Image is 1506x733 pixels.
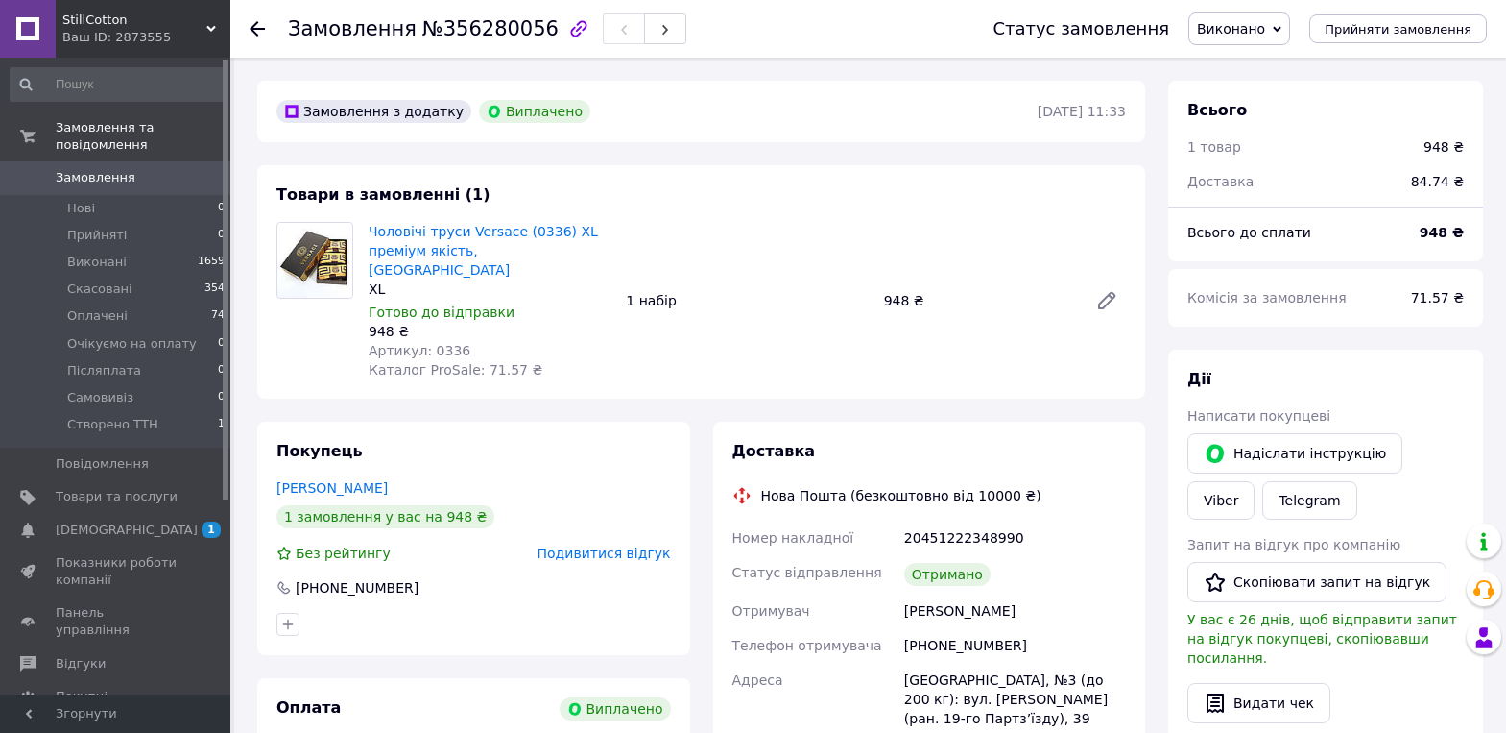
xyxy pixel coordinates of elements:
div: [PHONE_NUMBER] [900,628,1130,663]
span: 1 [202,522,221,538]
span: Телефон отримувача [732,638,882,653]
div: Статус замовлення [992,19,1169,38]
span: Повідомлення [56,455,149,473]
span: Замовлення [288,17,417,40]
div: Отримано [904,563,991,586]
a: Редагувати [1088,281,1126,320]
b: 948 ₴ [1420,225,1464,240]
div: [PERSON_NAME] [900,594,1130,628]
span: Дії [1187,370,1211,388]
span: Каталог ProSale: 71.57 ₴ [369,362,542,378]
span: Оплачені [67,307,128,325]
span: 71.57 ₴ [1411,290,1464,305]
span: 0 [218,200,225,217]
span: Очікуємо на оплату [67,335,197,353]
div: Замовлення з додатку [276,100,471,123]
div: 84.74 ₴ [1399,160,1475,203]
span: Товари в замовленні (1) [276,185,490,204]
span: Виконано [1197,21,1265,37]
button: Видати чек [1187,683,1330,723]
span: 1659 [198,254,225,271]
span: У вас є 26 днів, щоб відправити запит на відгук покупцеві, скопіювавши посилання. [1187,612,1457,666]
span: Написати покупцеві [1187,408,1330,424]
div: Виплачено [479,100,590,123]
span: Прийняті [67,227,127,244]
div: 948 ₴ [1423,137,1464,157]
span: Покупці [56,688,108,705]
span: Артикул: 0336 [369,343,470,358]
span: Створено ТТН [67,416,158,433]
img: Чоловічі труси Versace (0336) XL преміум якість, Туреччина [277,223,352,298]
div: Виплачено [560,697,671,721]
span: Адреса [732,672,783,688]
span: Самовивіз [67,389,133,406]
span: Замовлення [56,169,135,186]
span: 1 [218,416,225,433]
span: Покупець [276,442,363,460]
a: [PERSON_NAME] [276,480,388,496]
span: Номер накладної [732,530,854,546]
div: 1 замовлення у вас на 948 ₴ [276,505,494,528]
span: Без рейтингу [296,546,391,561]
span: №356280056 [422,17,559,40]
span: Комісія за замовлення [1187,290,1347,305]
div: Повернутися назад [250,19,265,38]
span: Подивитися відгук [538,546,671,561]
span: 0 [218,389,225,406]
span: Прийняти замовлення [1325,22,1471,37]
input: Пошук [10,67,227,102]
span: Оплата [276,698,341,717]
span: 354 [204,281,225,298]
span: Доставка [732,442,816,460]
span: Виконані [67,254,127,271]
span: 0 [218,227,225,244]
span: Статус відправлення [732,565,882,580]
span: Всього до сплати [1187,225,1311,240]
span: Нові [67,200,95,217]
button: Надіслати інструкцію [1187,433,1402,474]
span: 0 [218,362,225,379]
span: Післяплата [67,362,141,379]
span: Доставка [1187,174,1254,189]
span: Замовлення та повідомлення [56,119,230,154]
div: 948 ₴ [876,287,1080,314]
div: Ваш ID: 2873555 [62,29,230,46]
span: Запит на відгук про компанію [1187,537,1400,552]
div: [PHONE_NUMBER] [294,578,420,598]
span: Скасовані [67,281,132,298]
a: Чоловічі труси Versace (0336) XL преміум якість, [GEOGRAPHIC_DATA] [369,224,598,278]
span: Товари та послуги [56,488,178,505]
div: 20451222348990 [900,521,1130,555]
button: Скопіювати запит на відгук [1187,562,1446,602]
span: 0 [218,335,225,353]
span: Готово до відправки [369,305,514,320]
span: [DEMOGRAPHIC_DATA] [56,522,198,539]
span: Показники роботи компанії [56,554,178,589]
div: Нова Пошта (безкоштовно від 10000 ₴) [756,486,1046,505]
div: 948 ₴ [369,322,610,341]
span: 1 товар [1187,139,1241,155]
time: [DATE] 11:33 [1038,104,1126,119]
span: Всього [1187,101,1247,119]
div: 1 набір [618,287,875,314]
button: Прийняти замовлення [1309,14,1487,43]
div: XL [369,280,610,299]
a: Telegram [1262,481,1356,520]
span: Відгуки [56,655,106,672]
span: Отримувач [732,603,810,619]
a: Viber [1187,481,1255,520]
span: StillCotton [62,12,206,29]
span: Панель управління [56,604,178,639]
span: 74 [211,307,225,325]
